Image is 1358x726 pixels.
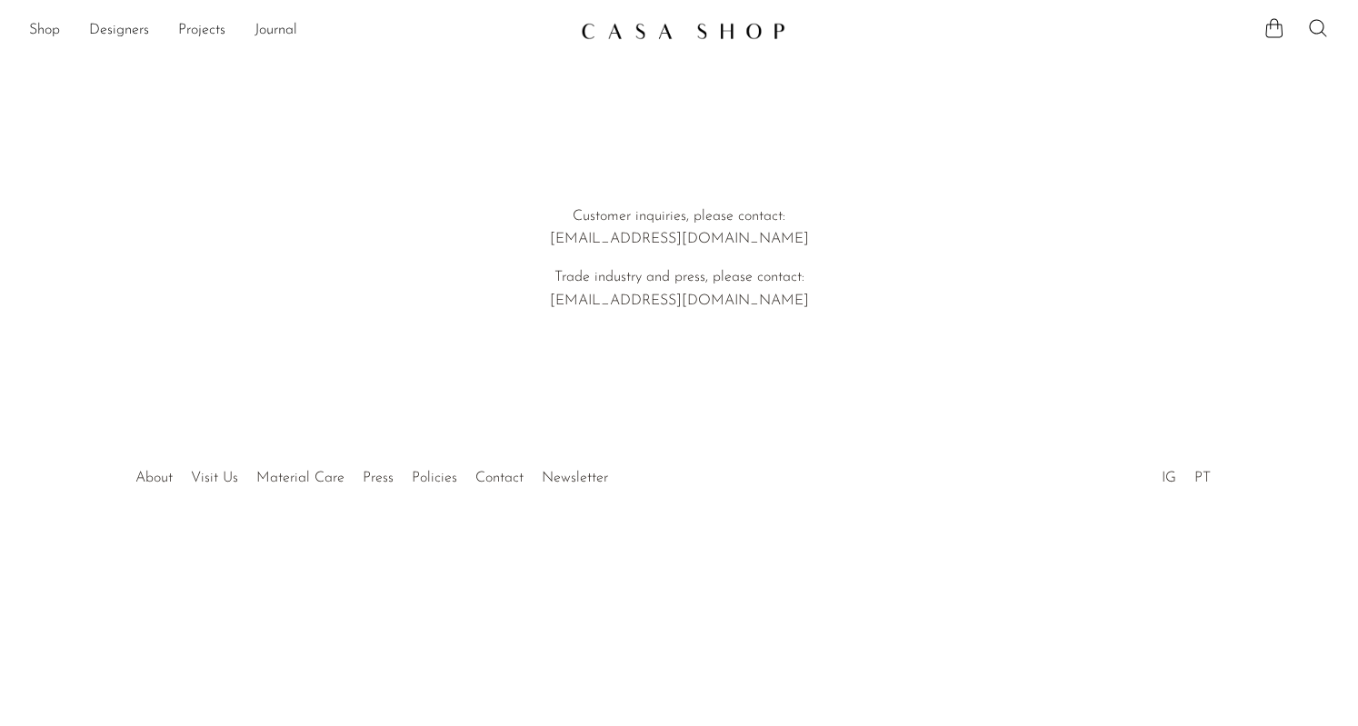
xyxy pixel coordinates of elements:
a: PT [1194,471,1211,485]
p: Trade industry and press, please contact: [EMAIL_ADDRESS][DOMAIN_NAME] [419,266,939,313]
a: Journal [255,19,297,43]
a: Contact [475,471,524,485]
a: Projects [178,19,225,43]
a: Visit Us [191,471,238,485]
p: Customer inquiries, please contact: [EMAIL_ADDRESS][DOMAIN_NAME] [419,205,939,252]
a: Shop [29,19,60,43]
ul: NEW HEADER MENU [29,15,566,46]
a: About [135,471,173,485]
ul: Social Medias [1153,456,1220,491]
a: IG [1162,471,1176,485]
a: Policies [412,471,457,485]
nav: Desktop navigation [29,15,566,46]
a: Material Care [256,471,344,485]
a: Press [363,471,394,485]
a: Designers [89,19,149,43]
ul: Quick links [126,456,617,491]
